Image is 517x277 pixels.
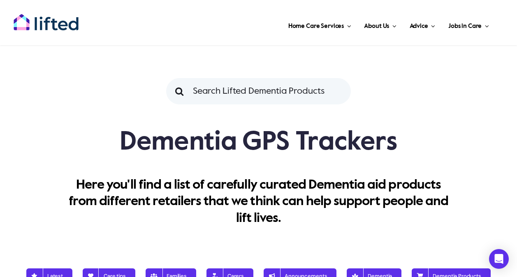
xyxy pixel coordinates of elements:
div: Open Intercom Messenger [489,249,509,269]
input: Search Lifted Dementia Products [166,78,351,104]
p: Here you'll find a list of carefully curated Dementia aid products from different retailers that ... [64,177,453,226]
span: Advice [410,20,428,33]
a: About Us [362,12,399,37]
span: Home Care Services [288,20,344,33]
input: Search [166,78,192,104]
span: About Us [364,20,389,33]
nav: Main Menu [97,12,491,37]
h1: Dementia GPS Trackers [13,126,504,159]
a: Home Care Services [286,12,354,37]
span: Jobs in Care [448,20,482,33]
a: lifted-logo [13,14,79,22]
a: Jobs in Care [446,12,491,37]
a: Advice [407,12,438,37]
